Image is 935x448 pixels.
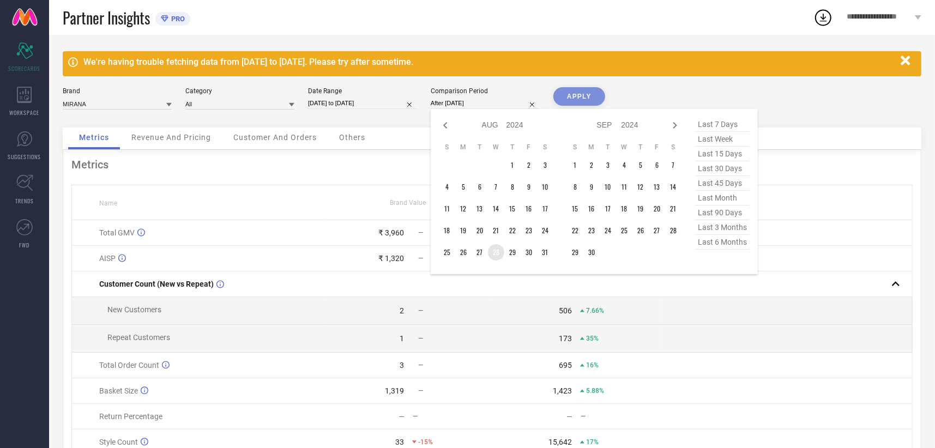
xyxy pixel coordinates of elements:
[308,87,417,95] div: Date Range
[695,191,750,205] span: last month
[695,132,750,147] span: last week
[131,133,211,142] span: Revenue And Pricing
[439,179,455,195] td: Sun Aug 04 2024
[665,179,681,195] td: Sat Sep 14 2024
[488,222,504,239] td: Wed Aug 21 2024
[548,438,572,446] div: 15,642
[586,387,604,395] span: 5.88%
[455,244,472,261] td: Mon Aug 26 2024
[521,201,537,217] td: Fri Aug 16 2024
[99,386,138,395] span: Basket Size
[455,143,472,152] th: Monday
[504,179,521,195] td: Thu Aug 08 2024
[390,199,426,207] span: Brand Value
[616,157,632,173] td: Wed Sep 04 2024
[504,244,521,261] td: Thu Aug 29 2024
[20,241,30,249] span: FWD
[63,87,172,95] div: Brand
[695,161,750,176] span: last 30 days
[399,412,405,421] div: —
[600,222,616,239] td: Tue Sep 24 2024
[566,412,572,421] div: —
[537,222,553,239] td: Sat Aug 24 2024
[567,143,583,152] th: Sunday
[600,201,616,217] td: Tue Sep 17 2024
[567,179,583,195] td: Sun Sep 08 2024
[695,220,750,235] span: last 3 months
[504,222,521,239] td: Thu Aug 22 2024
[559,306,572,315] div: 506
[504,157,521,173] td: Thu Aug 01 2024
[665,201,681,217] td: Sat Sep 21 2024
[15,197,34,205] span: TRENDS
[521,157,537,173] td: Fri Aug 02 2024
[616,201,632,217] td: Wed Sep 18 2024
[649,143,665,152] th: Friday
[567,157,583,173] td: Sun Sep 01 2024
[99,199,117,207] span: Name
[616,143,632,152] th: Wednesday
[395,438,404,446] div: 33
[632,143,649,152] th: Thursday
[600,179,616,195] td: Tue Sep 10 2024
[472,143,488,152] th: Tuesday
[63,7,150,29] span: Partner Insights
[418,307,423,314] span: —
[71,158,913,171] div: Metrics
[339,133,365,142] span: Others
[586,361,599,369] span: 16%
[439,201,455,217] td: Sun Aug 11 2024
[107,333,170,342] span: Repeat Customers
[472,201,488,217] td: Tue Aug 13 2024
[567,201,583,217] td: Sun Sep 15 2024
[472,179,488,195] td: Tue Aug 06 2024
[107,305,161,314] span: New Customers
[695,147,750,161] span: last 15 days
[695,205,750,220] span: last 90 days
[583,244,600,261] td: Mon Sep 30 2024
[99,280,214,288] span: Customer Count (New vs Repeat)
[385,386,404,395] div: 1,319
[521,143,537,152] th: Friday
[632,222,649,239] td: Thu Sep 26 2024
[504,143,521,152] th: Thursday
[168,15,185,23] span: PRO
[583,143,600,152] th: Monday
[418,255,423,262] span: —
[586,438,599,446] span: 17%
[400,361,404,370] div: 3
[649,179,665,195] td: Fri Sep 13 2024
[537,201,553,217] td: Sat Aug 17 2024
[665,157,681,173] td: Sat Sep 07 2024
[488,143,504,152] th: Wednesday
[418,361,423,369] span: —
[813,8,833,27] div: Open download list
[400,306,404,315] div: 2
[695,117,750,132] span: last 7 days
[567,222,583,239] td: Sun Sep 22 2024
[431,98,540,109] input: Select comparison period
[665,143,681,152] th: Saturday
[521,244,537,261] td: Fri Aug 30 2024
[99,438,138,446] span: Style Count
[185,87,294,95] div: Category
[616,179,632,195] td: Wed Sep 11 2024
[553,386,572,395] div: 1,423
[99,412,162,421] span: Return Percentage
[488,179,504,195] td: Wed Aug 07 2024
[567,244,583,261] td: Sun Sep 29 2024
[581,413,660,420] div: —
[559,334,572,343] div: 173
[439,244,455,261] td: Sun Aug 25 2024
[413,413,492,420] div: —
[600,143,616,152] th: Tuesday
[632,179,649,195] td: Thu Sep 12 2024
[583,201,600,217] td: Mon Sep 16 2024
[616,222,632,239] td: Wed Sep 25 2024
[400,334,404,343] div: 1
[559,361,572,370] div: 695
[378,254,404,263] div: ₹ 1,320
[455,201,472,217] td: Mon Aug 12 2024
[418,335,423,342] span: —
[649,201,665,217] td: Fri Sep 20 2024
